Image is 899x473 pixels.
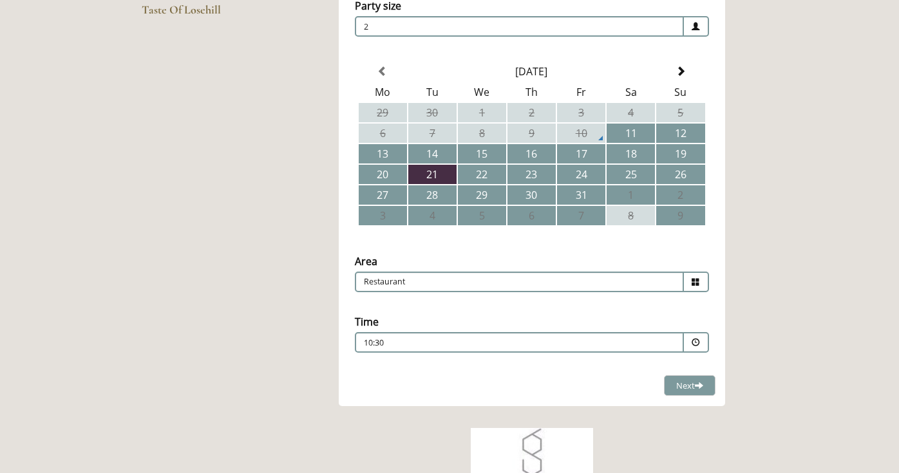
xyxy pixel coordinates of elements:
[507,185,556,205] td: 30
[507,103,556,122] td: 2
[656,124,705,143] td: 12
[359,144,407,163] td: 13
[557,82,605,102] th: Fr
[408,185,457,205] td: 28
[676,380,703,391] span: Next
[355,254,377,268] label: Area
[408,144,457,163] td: 14
[557,124,605,143] td: 10
[458,185,506,205] td: 29
[656,144,705,163] td: 19
[507,124,556,143] td: 9
[656,103,705,122] td: 5
[507,165,556,184] td: 23
[359,165,407,184] td: 20
[408,124,457,143] td: 7
[355,315,379,329] label: Time
[557,144,605,163] td: 17
[142,3,265,26] a: Taste Of Losehill
[656,185,705,205] td: 2
[656,82,705,102] th: Su
[607,124,655,143] td: 11
[408,206,457,225] td: 4
[656,165,705,184] td: 26
[607,103,655,122] td: 4
[607,206,655,225] td: 8
[408,165,457,184] td: 21
[656,206,705,225] td: 9
[408,82,457,102] th: Tu
[355,16,684,37] span: 2
[458,124,506,143] td: 8
[364,337,597,349] p: 10:30
[377,66,388,77] span: Previous Month
[664,375,715,396] button: Next
[458,82,506,102] th: We
[359,103,407,122] td: 29
[676,66,686,77] span: Next Month
[607,82,655,102] th: Sa
[359,124,407,143] td: 6
[557,206,605,225] td: 7
[607,185,655,205] td: 1
[458,206,506,225] td: 5
[408,103,457,122] td: 30
[359,82,407,102] th: Mo
[507,144,556,163] td: 16
[359,185,407,205] td: 27
[507,206,556,225] td: 6
[458,144,506,163] td: 15
[557,165,605,184] td: 24
[607,165,655,184] td: 25
[557,103,605,122] td: 3
[458,165,506,184] td: 22
[458,103,506,122] td: 1
[359,206,407,225] td: 3
[408,62,656,81] th: Select Month
[557,185,605,205] td: 31
[607,144,655,163] td: 18
[507,82,556,102] th: Th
